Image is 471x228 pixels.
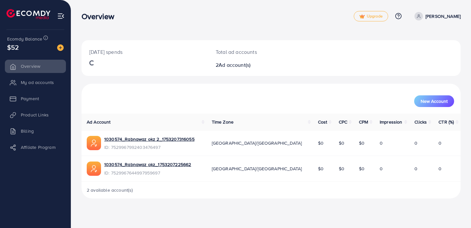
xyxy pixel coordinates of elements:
[7,42,19,52] span: $52
[104,136,195,142] a: 1030574_Rabnawaz okz 2_1753207316055
[339,119,347,125] span: CPC
[414,119,427,125] span: Clicks
[339,165,344,172] span: $0
[359,119,368,125] span: CPM
[89,48,200,56] p: [DATE] spends
[359,14,365,19] img: tick
[82,12,120,21] h3: Overview
[359,165,364,172] span: $0
[212,119,234,125] span: Time Zone
[359,14,383,19] span: Upgrade
[87,136,101,150] img: ic-ads-acc.e4c84228.svg
[87,119,111,125] span: Ad Account
[380,165,383,172] span: 0
[439,140,441,146] span: 0
[216,48,295,56] p: Total ad accounts
[87,187,133,193] span: 2 available account(s)
[212,140,302,146] span: [GEOGRAPHIC_DATA]/[GEOGRAPHIC_DATA]
[421,99,448,103] span: New Account
[216,62,295,68] h2: 2
[87,162,101,176] img: ic-ads-acc.e4c84228.svg
[426,12,461,20] p: [PERSON_NAME]
[412,12,461,20] a: [PERSON_NAME]
[414,165,417,172] span: 0
[212,165,302,172] span: [GEOGRAPHIC_DATA]/[GEOGRAPHIC_DATA]
[318,119,327,125] span: Cost
[104,144,195,150] span: ID: 7529967992403476497
[219,61,250,68] span: Ad account(s)
[380,119,402,125] span: Impression
[318,165,324,172] span: $0
[7,36,42,42] span: Ecomdy Balance
[104,161,191,168] a: 1030574_Rabnawaz okz_1753207225662
[318,140,324,146] span: $0
[6,9,50,19] img: logo
[439,165,441,172] span: 0
[414,140,417,146] span: 0
[439,119,454,125] span: CTR (%)
[380,140,383,146] span: 0
[57,12,65,20] img: menu
[57,44,64,51] img: image
[339,140,344,146] span: $0
[414,95,454,107] button: New Account
[359,140,364,146] span: $0
[354,11,388,21] a: tickUpgrade
[104,170,191,176] span: ID: 7529967644997959697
